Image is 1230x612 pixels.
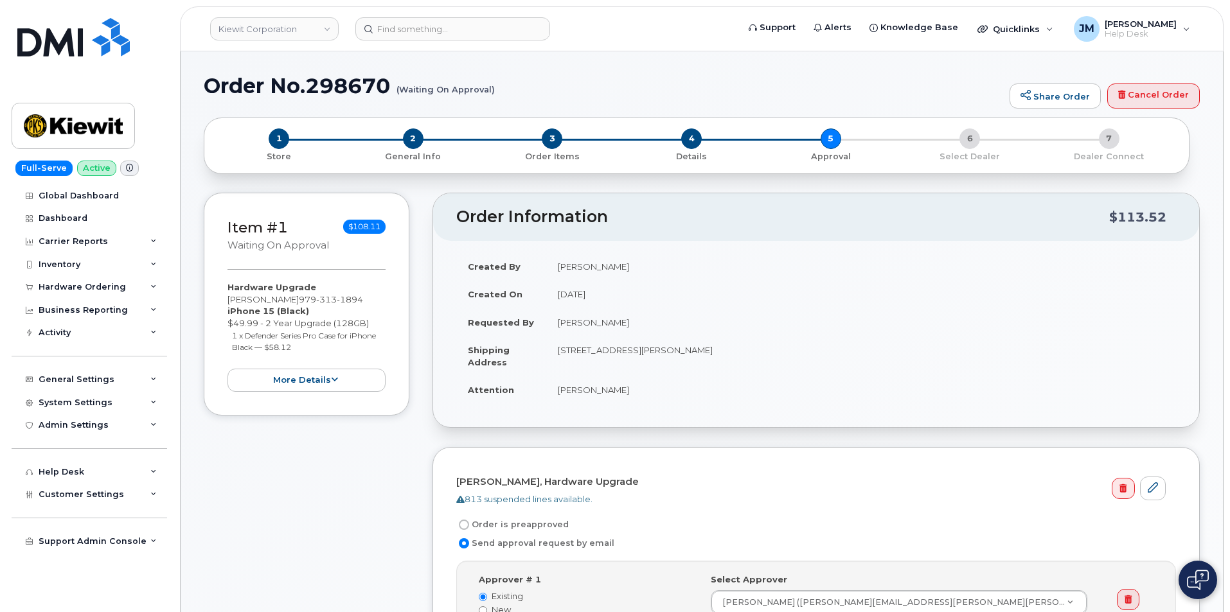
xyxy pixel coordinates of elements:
[1107,83,1200,109] a: Cancel Order
[269,128,289,149] span: 1
[227,369,386,392] button: more details
[479,573,541,586] label: Approver # 1
[316,294,337,304] span: 313
[681,128,702,149] span: 4
[546,308,1176,337] td: [PERSON_NAME]
[546,252,1176,281] td: [PERSON_NAME]
[403,128,423,149] span: 2
[456,536,614,551] label: Send approval request by email
[456,208,1109,226] h2: Order Information
[468,385,514,395] strong: Attention
[622,149,762,162] a: 4 Details
[456,517,569,532] label: Order is preapproved
[344,149,483,162] a: 2 General Info
[220,151,339,162] p: Store
[349,151,478,162] p: General Info
[479,593,487,601] input: Existing
[711,573,787,586] label: Select Approver
[546,336,1176,376] td: [STREET_ADDRESS][PERSON_NAME]
[227,218,288,236] a: Item #1
[468,345,510,367] strong: Shipping Address
[459,538,469,548] input: Send approval request by email
[397,74,495,94] small: (Waiting On Approval)
[483,149,622,162] a: 3 Order Items
[542,128,562,149] span: 3
[468,261,521,272] strong: Created By
[232,331,376,353] small: 1 x Defender Series Pro Case for iPhone Black — $58.12
[456,476,1166,487] h4: [PERSON_NAME], Hardware Upgrade
[479,590,691,602] label: Existing
[546,376,1176,404] td: [PERSON_NAME]
[227,282,316,292] strong: Hardware Upgrade
[227,281,386,392] div: [PERSON_NAME] $49.99 - 2 Year Upgrade (128GB)
[715,597,1067,608] span: [PERSON_NAME] ([PERSON_NAME][EMAIL_ADDRESS][PERSON_NAME][PERSON_NAME][DOMAIN_NAME])
[468,317,534,328] strong: Requested By
[546,280,1176,308] td: [DATE]
[299,294,363,304] span: 979
[456,493,1166,505] div: 813 suspended lines available.
[627,151,756,162] p: Details
[227,306,309,316] strong: iPhone 15 (Black)
[215,149,344,162] a: 1 Store
[227,240,329,251] small: Waiting On Approval
[337,294,363,304] span: 1894
[459,520,469,530] input: Order is preapproved
[488,151,617,162] p: Order Items
[1109,205,1166,229] div: $113.52
[468,289,522,299] strong: Created On
[343,220,386,234] span: $108.11
[1010,83,1101,109] a: Share Order
[1187,570,1209,590] img: Open chat
[204,74,1003,97] h1: Order No.298670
